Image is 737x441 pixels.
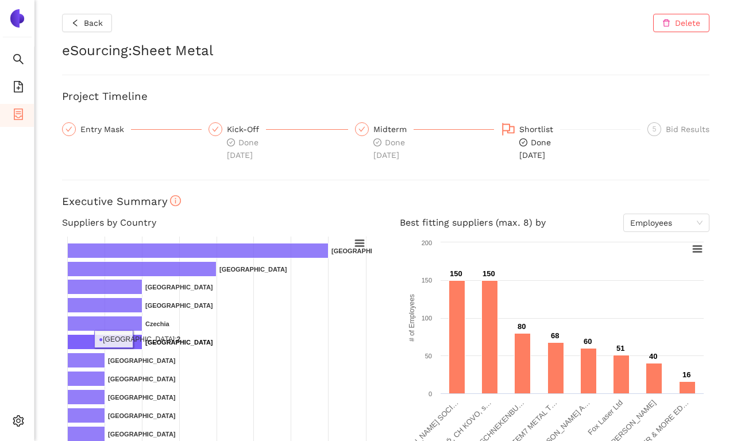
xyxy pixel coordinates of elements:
[62,122,202,136] div: Entry Mask
[108,412,176,419] text: [GEOGRAPHIC_DATA]
[8,9,26,28] img: Logo
[62,41,709,61] h2: eSourcing : Sheet Metal
[145,302,213,309] text: [GEOGRAPHIC_DATA]
[421,277,431,284] text: 150
[145,339,213,346] text: [GEOGRAPHIC_DATA]
[630,214,703,231] span: Employees
[421,239,431,246] text: 200
[551,331,559,340] text: 68
[519,138,527,146] span: check-circle
[108,431,176,438] text: [GEOGRAPHIC_DATA]
[108,357,176,364] text: [GEOGRAPHIC_DATA]
[649,352,657,361] text: 40
[519,138,551,160] span: Done [DATE]
[675,17,700,29] span: Delete
[219,266,287,273] text: [GEOGRAPHIC_DATA]
[421,315,431,322] text: 100
[145,320,169,327] text: Czechia
[108,394,176,401] text: [GEOGRAPHIC_DATA]
[501,122,640,161] div: Shortlistcheck-circleDone[DATE]
[227,138,235,146] span: check-circle
[373,138,381,146] span: check-circle
[13,77,24,100] span: file-add
[62,214,372,232] h4: Suppliers by Country
[586,399,624,437] text: Fox Laser Ltd
[13,49,24,72] span: search
[80,122,131,136] div: Entry Mask
[65,126,72,133] span: check
[400,214,710,232] h4: Best fitting suppliers (max. 8) by
[62,194,709,209] h3: Executive Summary
[501,122,515,136] span: flag
[62,14,112,32] button: leftBack
[616,344,624,353] text: 51
[212,126,219,133] span: check
[450,269,462,278] text: 150
[519,122,560,136] div: Shortlist
[13,105,24,127] span: container
[108,376,176,382] text: [GEOGRAPHIC_DATA]
[584,337,592,346] text: 60
[428,390,431,397] text: 0
[358,126,365,133] span: check
[62,89,709,104] h3: Project Timeline
[518,322,526,331] text: 80
[653,14,709,32] button: deleteDelete
[145,284,213,291] text: [GEOGRAPHIC_DATA]
[408,294,416,342] text: # of Employees
[666,125,709,134] span: Bid Results
[170,195,181,206] span: info-circle
[13,411,24,434] span: setting
[425,353,431,359] text: 50
[71,19,79,28] span: left
[682,370,690,379] text: 16
[331,247,399,254] text: [GEOGRAPHIC_DATA]
[662,19,670,28] span: delete
[227,138,258,160] span: Done [DATE]
[653,125,657,133] span: 5
[84,17,103,29] span: Back
[373,122,414,136] div: Midterm
[373,138,405,160] span: Done [DATE]
[227,122,266,136] div: Kick-Off
[483,269,495,278] text: 150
